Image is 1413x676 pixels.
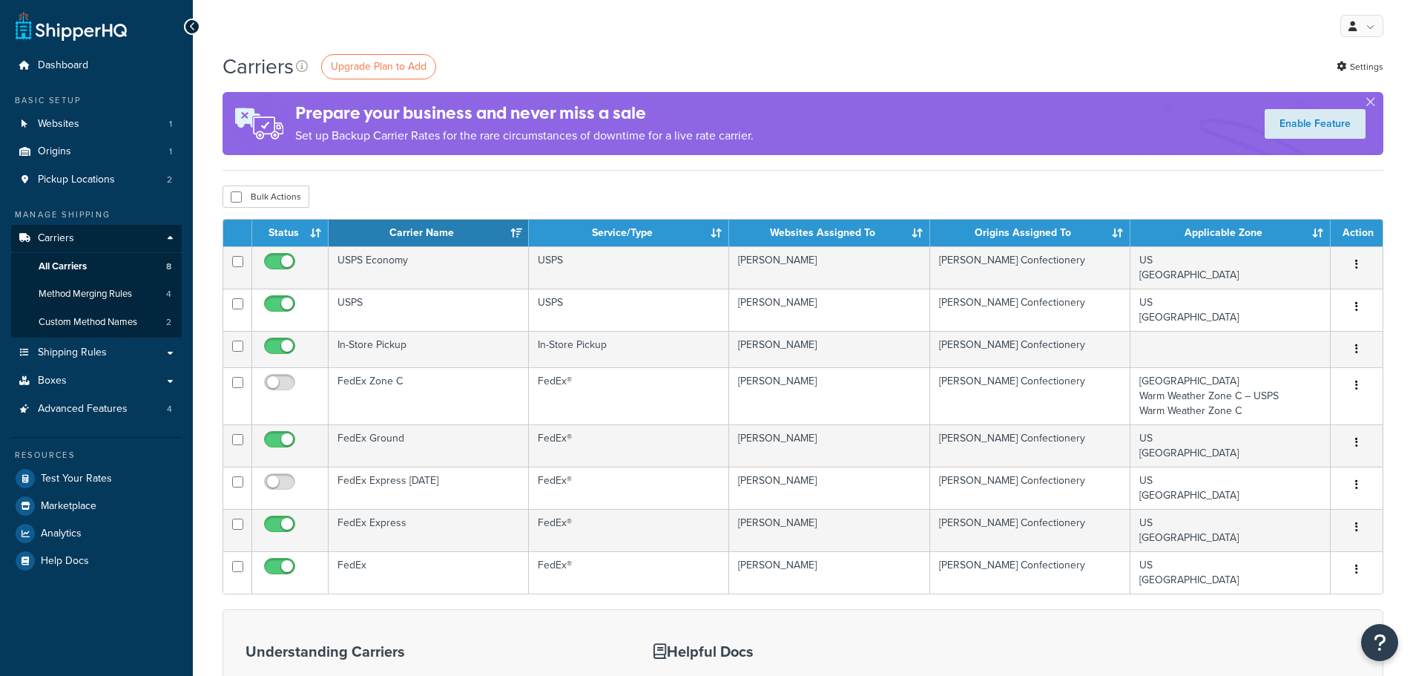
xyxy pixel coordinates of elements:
li: Carriers [11,225,182,338]
td: US [GEOGRAPHIC_DATA] [1130,424,1331,467]
li: Websites [11,111,182,138]
td: FedEx® [529,551,729,594]
a: Boxes [11,367,182,395]
td: [PERSON_NAME] [729,551,929,594]
td: US [GEOGRAPHIC_DATA] [1130,467,1331,509]
th: Status: activate to sort column ascending [252,220,329,246]
a: Custom Method Names 2 [11,309,182,336]
span: Marketplace [41,500,96,513]
span: Boxes [38,375,67,387]
span: Help Docs [41,555,89,568]
td: [PERSON_NAME] Confectionery [930,424,1130,467]
td: [PERSON_NAME] Confectionery [930,367,1130,424]
td: FedEx® [529,467,729,509]
td: [PERSON_NAME] Confectionery [930,289,1130,331]
td: [PERSON_NAME] [729,246,929,289]
td: [PERSON_NAME] [729,509,929,551]
span: Test Your Rates [41,473,112,485]
a: All Carriers 8 [11,253,182,280]
td: FedEx® [529,424,729,467]
span: Advanced Features [38,403,128,416]
span: Websites [38,118,79,131]
td: In-Store Pickup [529,331,729,367]
li: Advanced Features [11,396,182,423]
li: All Carriers [11,253,182,280]
td: [PERSON_NAME] [729,467,929,509]
td: FedEx® [529,367,729,424]
span: 1 [169,145,172,158]
h3: Understanding Carriers [246,643,616,660]
td: [PERSON_NAME] Confectionery [930,467,1130,509]
span: Upgrade Plan to Add [331,59,426,74]
div: Basic Setup [11,94,182,107]
td: USPS [329,289,529,331]
td: [PERSON_NAME] Confectionery [930,246,1130,289]
th: Origins Assigned To: activate to sort column ascending [930,220,1130,246]
th: Action [1331,220,1383,246]
a: ShipperHQ Home [16,11,127,41]
span: 4 [166,288,171,301]
a: Help Docs [11,548,182,574]
td: [PERSON_NAME] Confectionery [930,551,1130,594]
span: Custom Method Names [39,316,137,329]
a: Analytics [11,520,182,547]
td: USPS [529,289,729,331]
span: 2 [167,174,172,186]
td: US [GEOGRAPHIC_DATA] [1130,551,1331,594]
a: Dashboard [11,52,182,79]
td: US [GEOGRAPHIC_DATA] [1130,246,1331,289]
button: Open Resource Center [1361,624,1398,661]
td: FedEx Express [329,509,529,551]
td: FedEx® [529,509,729,551]
a: Test Your Rates [11,465,182,492]
td: US [GEOGRAPHIC_DATA] [1130,289,1331,331]
td: US [GEOGRAPHIC_DATA] [1130,509,1331,551]
th: Websites Assigned To: activate to sort column ascending [729,220,929,246]
td: [PERSON_NAME] [729,367,929,424]
td: [PERSON_NAME] [729,289,929,331]
a: Pickup Locations 2 [11,166,182,194]
td: FedEx Ground [329,424,529,467]
span: Shipping Rules [38,347,107,359]
a: Enable Feature [1265,109,1366,139]
a: Settings [1337,56,1383,77]
button: Bulk Actions [223,186,309,208]
a: Origins 1 [11,138,182,165]
a: Method Merging Rules 4 [11,280,182,308]
td: FedEx Zone C [329,367,529,424]
div: Resources [11,449,182,462]
th: Carrier Name: activate to sort column ascending [329,220,529,246]
span: Dashboard [38,59,88,72]
span: Origins [38,145,71,158]
h3: Helpful Docs [653,643,847,660]
a: Advanced Features 4 [11,396,182,423]
img: ad-rules-rateshop-fe6ec290ccb7230408bd80ed9643f0289d75e0ffd9eb532fc0e269fcd187b520.png [223,92,295,155]
li: Origins [11,138,182,165]
a: Carriers [11,225,182,252]
li: Custom Method Names [11,309,182,336]
span: 8 [166,260,171,273]
span: 1 [169,118,172,131]
span: Analytics [41,528,82,540]
span: All Carriers [39,260,87,273]
a: Websites 1 [11,111,182,138]
a: Marketplace [11,493,182,519]
span: 4 [167,403,172,416]
td: [PERSON_NAME] [729,331,929,367]
td: [GEOGRAPHIC_DATA] Warm Weather Zone C – USPS Warm Weather Zone C [1130,367,1331,424]
td: FedEx [329,551,529,594]
a: Shipping Rules [11,339,182,367]
span: 2 [166,316,171,329]
td: [PERSON_NAME] Confectionery [930,509,1130,551]
div: Manage Shipping [11,209,182,221]
h1: Carriers [223,52,294,81]
th: Service/Type: activate to sort column ascending [529,220,729,246]
td: [PERSON_NAME] [729,424,929,467]
a: Upgrade Plan to Add [321,54,436,79]
li: Pickup Locations [11,166,182,194]
td: In-Store Pickup [329,331,529,367]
